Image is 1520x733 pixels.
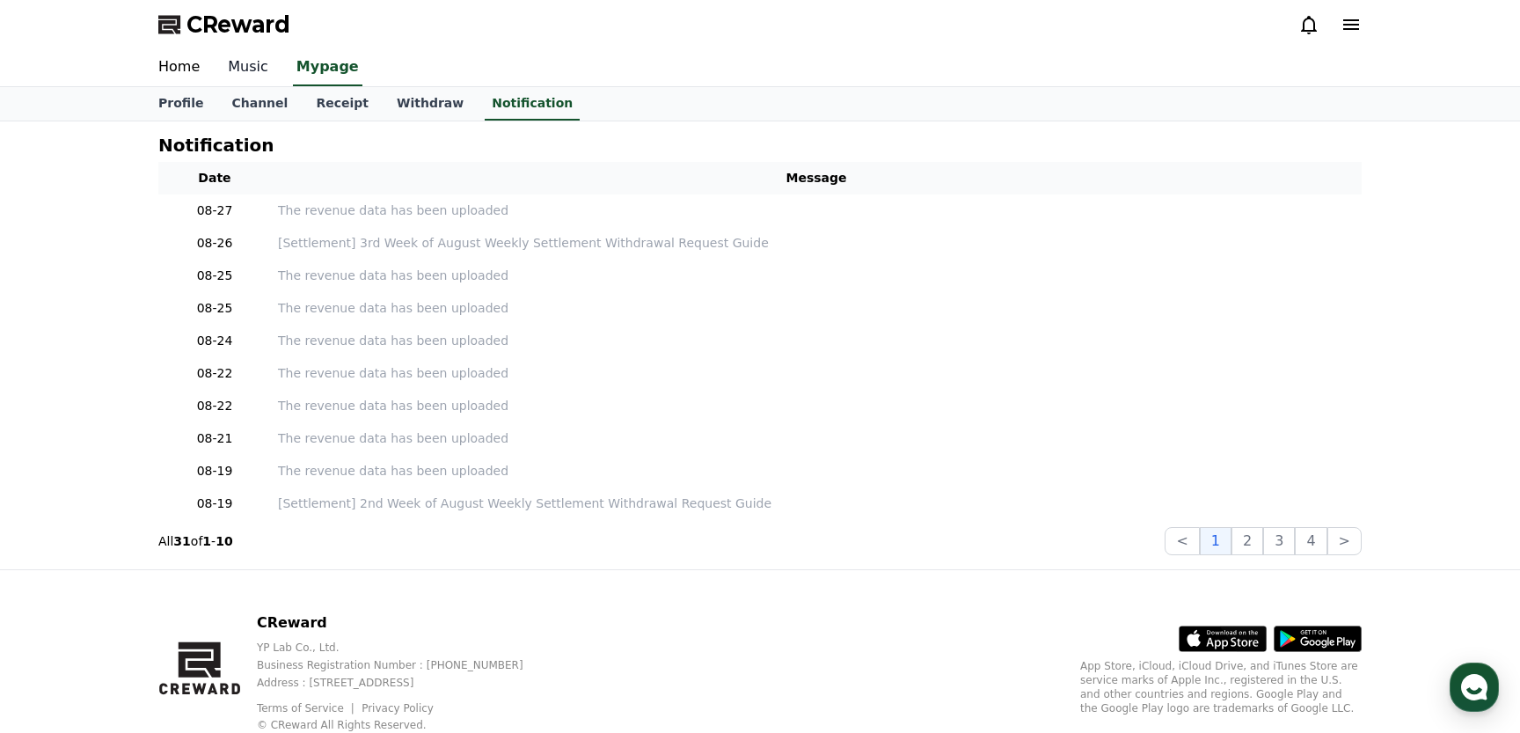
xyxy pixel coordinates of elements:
[278,299,1355,318] a: The revenue data has been uploaded
[165,202,264,220] p: 08-27
[362,702,434,715] a: Privacy Policy
[278,429,1355,448] a: The revenue data has been uploaded
[257,658,552,672] p: Business Registration Number : [PHONE_NUMBER]
[1327,527,1362,555] button: >
[165,299,264,318] p: 08-25
[5,558,116,602] a: Home
[158,532,233,550] p: All of -
[214,49,282,86] a: Music
[278,397,1355,415] a: The revenue data has been uploaded
[158,11,290,39] a: CReward
[257,612,552,634] p: CReward
[271,162,1362,194] th: Message
[216,534,232,548] strong: 10
[144,49,214,86] a: Home
[278,364,1355,383] a: The revenue data has been uploaded
[165,364,264,383] p: 08-22
[257,676,552,690] p: Address : [STREET_ADDRESS]
[173,534,190,548] strong: 31
[260,584,303,598] span: Settings
[1200,527,1231,555] button: 1
[227,558,338,602] a: Settings
[165,462,264,480] p: 08-19
[257,641,552,655] p: YP Lab Co., Ltd.
[257,718,552,732] p: © CReward All Rights Reserved.
[383,87,478,121] a: Withdraw
[278,234,1355,253] a: [Settlement] 3rd Week of August Weekly Settlement Withdrawal Request Guide
[1165,527,1199,555] button: <
[1080,659,1362,715] p: App Store, iCloud, iCloud Drive, and iTunes Store are service marks of Apple Inc., registered in ...
[165,234,264,253] p: 08-26
[165,397,264,415] p: 08-22
[278,332,1355,350] a: The revenue data has been uploaded
[278,495,1355,513] a: [Settlement] 2nd Week of August Weekly Settlement Withdrawal Request Guide
[1295,527,1326,555] button: 4
[165,429,264,448] p: 08-21
[158,162,271,194] th: Date
[485,87,580,121] a: Notification
[1263,527,1295,555] button: 3
[278,462,1355,480] a: The revenue data has been uploaded
[257,702,357,715] a: Terms of Service
[302,87,383,121] a: Receipt
[45,584,76,598] span: Home
[144,87,217,121] a: Profile
[165,267,264,285] p: 08-25
[165,332,264,350] p: 08-24
[217,87,302,121] a: Channel
[158,136,274,155] h4: Notification
[1231,527,1263,555] button: 2
[186,11,290,39] span: CReward
[116,558,227,602] a: Messages
[278,202,1355,220] a: The revenue data has been uploaded
[293,49,362,86] a: Mypage
[278,267,1355,285] a: The revenue data has been uploaded
[165,495,264,513] p: 08-19
[202,534,211,548] strong: 1
[146,585,198,599] span: Messages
